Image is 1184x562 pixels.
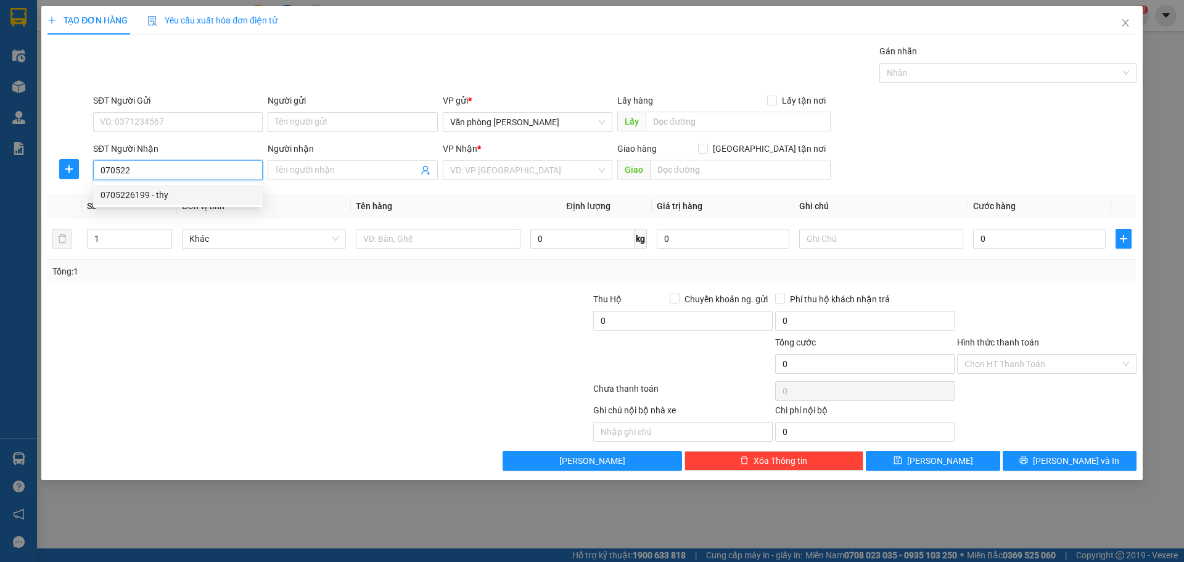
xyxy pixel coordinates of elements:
[879,46,917,56] label: Gán nhãn
[973,201,1016,211] span: Cước hàng
[593,403,773,422] div: Ghi chú nội bộ nhà xe
[592,382,774,403] div: Chưa thanh toán
[59,159,79,179] button: plus
[52,265,457,278] div: Tổng: 1
[47,15,128,25] span: TẠO ĐƠN HÀNG
[775,337,816,347] span: Tổng cước
[785,292,895,306] span: Phí thu hộ khách nhận trả
[775,403,955,422] div: Chi phí nội bộ
[957,337,1039,347] label: Hình thức thanh toán
[794,194,968,218] th: Ghi chú
[907,454,973,468] span: [PERSON_NAME]
[1108,6,1143,41] button: Close
[894,456,902,466] span: save
[93,142,263,155] div: SĐT Người Nhận
[147,16,157,26] img: icon
[1116,229,1132,249] button: plus
[87,201,97,211] span: SL
[635,229,647,249] span: kg
[740,456,749,466] span: delete
[1116,234,1131,244] span: plus
[93,185,263,205] div: 0705226199 - thy
[708,142,831,155] span: [GEOGRAPHIC_DATA] tận nơi
[450,113,605,131] span: Văn phòng Quỳnh Lưu
[617,112,646,131] span: Lấy
[101,188,255,202] div: 0705226199 - thy
[567,201,610,211] span: Định lượng
[93,94,263,107] div: SĐT Người Gửi
[650,160,831,180] input: Dọc đường
[657,229,789,249] input: 0
[443,94,612,107] div: VP gửi
[189,229,339,248] span: Khác
[593,294,622,304] span: Thu Hộ
[646,112,831,131] input: Dọc đường
[866,451,1000,471] button: save[PERSON_NAME]
[1120,18,1130,28] span: close
[684,451,864,471] button: deleteXóa Thông tin
[147,15,277,25] span: Yêu cầu xuất hóa đơn điện tử
[657,201,702,211] span: Giá trị hàng
[60,164,78,174] span: plus
[799,229,963,249] input: Ghi Chú
[1033,454,1119,468] span: [PERSON_NAME] và In
[503,451,682,471] button: [PERSON_NAME]
[268,94,437,107] div: Người gửi
[777,94,831,107] span: Lấy tận nơi
[1003,451,1137,471] button: printer[PERSON_NAME] và In
[559,454,625,468] span: [PERSON_NAME]
[443,144,477,154] span: VP Nhận
[268,142,437,155] div: Người nhận
[421,165,430,175] span: user-add
[1019,456,1028,466] span: printer
[754,454,807,468] span: Xóa Thông tin
[617,160,650,180] span: Giao
[52,229,72,249] button: delete
[47,16,56,25] span: plus
[680,292,773,306] span: Chuyển khoản ng. gửi
[617,96,653,105] span: Lấy hàng
[617,144,657,154] span: Giao hàng
[356,201,392,211] span: Tên hàng
[356,229,520,249] input: VD: Bàn, Ghế
[593,422,773,442] input: Nhập ghi chú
